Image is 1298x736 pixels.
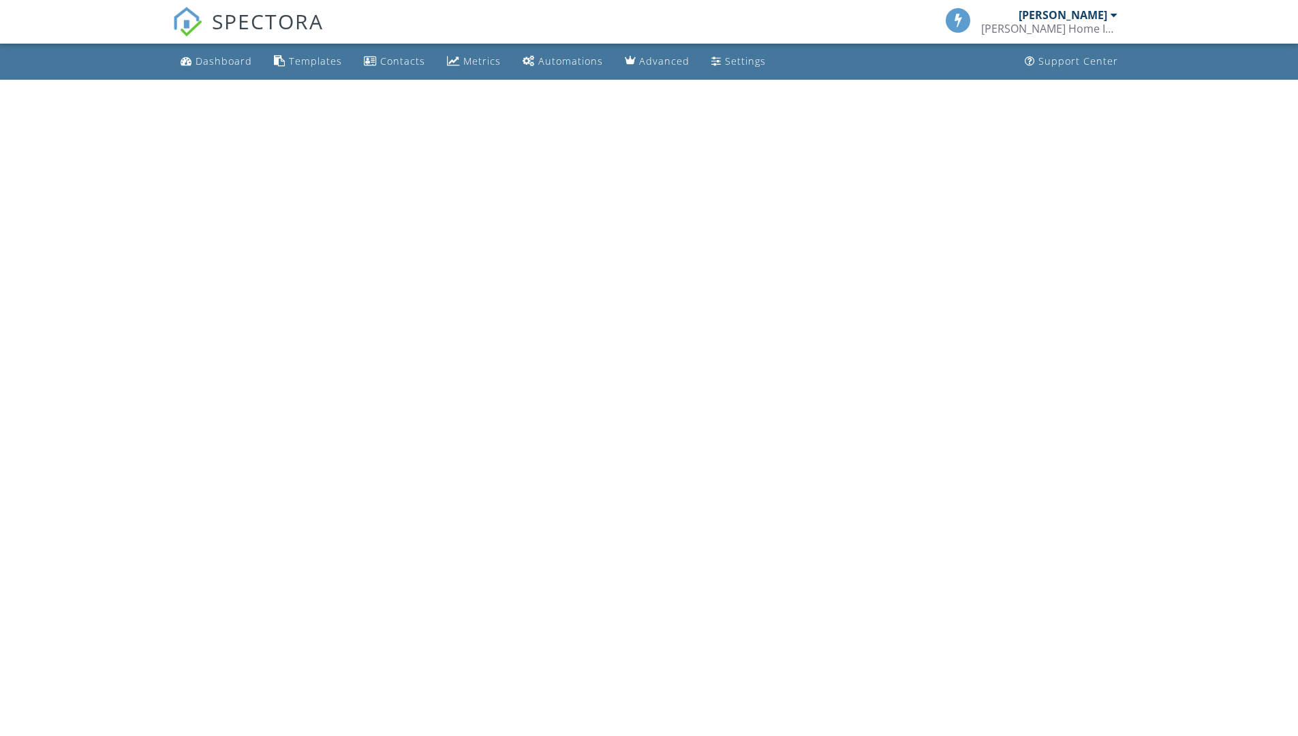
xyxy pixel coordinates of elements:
[1019,8,1107,22] div: [PERSON_NAME]
[268,49,347,74] a: Templates
[172,7,202,37] img: The Best Home Inspection Software - Spectora
[463,55,501,67] div: Metrics
[172,18,324,47] a: SPECTORA
[725,55,766,67] div: Settings
[517,49,608,74] a: Automations (Basic)
[212,7,324,35] span: SPECTORA
[538,55,603,67] div: Automations
[358,49,431,74] a: Contacts
[619,49,695,74] a: Advanced
[442,49,506,74] a: Metrics
[196,55,252,67] div: Dashboard
[1019,49,1124,74] a: Support Center
[1038,55,1118,67] div: Support Center
[981,22,1117,35] div: Rosario's Home Inspections LLC
[639,55,690,67] div: Advanced
[175,49,258,74] a: Dashboard
[706,49,771,74] a: Settings
[289,55,342,67] div: Templates
[380,55,425,67] div: Contacts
